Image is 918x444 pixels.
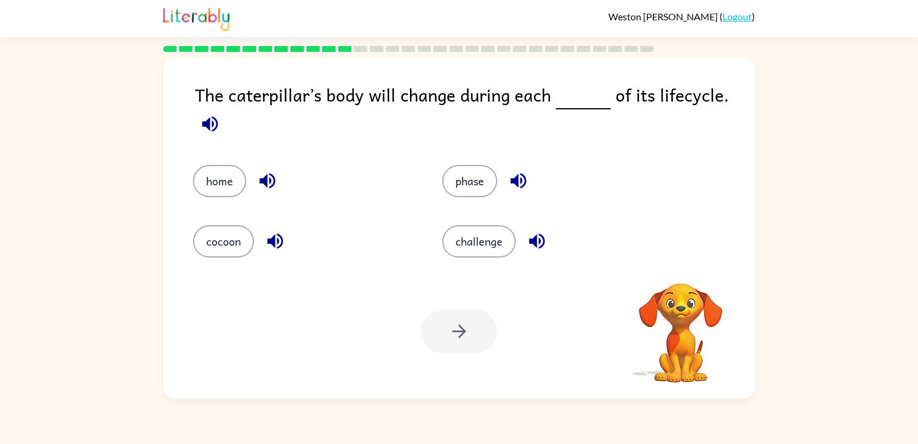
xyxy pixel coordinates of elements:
[193,165,246,197] button: home
[442,225,516,258] button: challenge
[193,225,254,258] button: cocoon
[608,11,720,22] span: Weston [PERSON_NAME]
[723,11,752,22] a: Logout
[195,81,755,141] div: The caterpillar’s body will change during each of its lifecycle.
[163,5,229,31] img: Literably
[608,11,755,22] div: ( )
[442,165,497,197] button: phase
[621,265,740,384] video: Your browser must support playing .mp4 files to use Literably. Please try using another browser.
